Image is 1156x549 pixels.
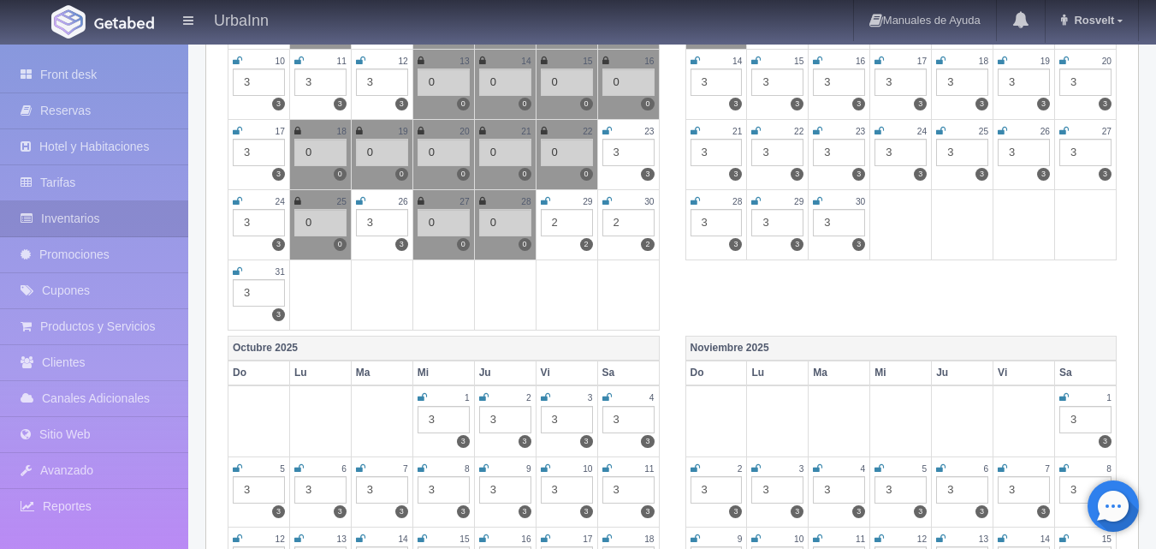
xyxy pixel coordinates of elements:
div: 3 [1059,69,1112,96]
div: 3 [813,69,865,96]
small: 21 [732,127,742,136]
label: 3 [1037,505,1050,518]
div: 3 [356,476,408,504]
label: 2 [580,238,593,251]
label: 3 [272,505,285,518]
label: 3 [334,505,347,518]
label: 0 [334,238,347,251]
div: 3 [233,279,285,307]
small: 23 [644,127,654,136]
label: 0 [457,98,470,110]
small: 4 [861,464,866,474]
div: 3 [356,69,408,96]
small: 10 [794,534,803,544]
div: 3 [233,139,285,166]
small: 12 [276,534,285,544]
small: 25 [979,127,988,136]
label: 3 [852,168,865,181]
div: 0 [602,69,655,96]
small: 13 [337,534,347,544]
small: 29 [794,197,803,206]
label: 3 [852,98,865,110]
small: 9 [526,464,531,474]
div: 0 [541,69,593,96]
div: 0 [418,139,470,166]
th: Sa [1055,361,1117,385]
small: 6 [983,464,988,474]
div: 3 [998,69,1050,96]
th: Do [228,361,290,385]
label: 3 [272,238,285,251]
small: 5 [280,464,285,474]
div: 3 [998,476,1050,504]
div: 3 [691,139,743,166]
div: 0 [479,139,531,166]
div: 3 [233,209,285,236]
div: 3 [356,209,408,236]
div: 0 [418,69,470,96]
small: 6 [341,464,347,474]
label: 3 [914,168,927,181]
div: 3 [479,406,531,433]
label: 0 [457,238,470,251]
div: 3 [936,69,988,96]
small: 15 [794,57,803,66]
label: 3 [914,505,927,518]
div: 3 [936,139,988,166]
small: 13 [979,534,988,544]
small: 17 [276,127,285,136]
small: 18 [337,127,347,136]
small: 9 [738,534,743,544]
label: 3 [852,238,865,251]
div: 0 [356,139,408,166]
label: 3 [729,98,742,110]
small: 16 [521,534,531,544]
small: 3 [588,393,593,403]
label: 3 [975,168,988,181]
th: Do [685,361,747,385]
small: 2 [738,464,743,474]
label: 3 [791,238,803,251]
div: 3 [418,406,470,433]
label: 3 [729,505,742,518]
div: 3 [691,476,743,504]
small: 15 [583,57,592,66]
th: Lu [289,361,351,385]
small: 24 [276,197,285,206]
div: 0 [541,139,593,166]
label: 0 [641,98,654,110]
small: 20 [1102,57,1112,66]
small: 17 [583,534,592,544]
small: 22 [583,127,592,136]
label: 3 [580,435,593,448]
div: 3 [418,476,470,504]
div: 3 [813,209,865,236]
small: 25 [337,197,347,206]
small: 19 [1040,57,1050,66]
div: 3 [813,476,865,504]
small: 2 [526,393,531,403]
small: 18 [644,534,654,544]
label: 3 [641,505,654,518]
div: 3 [1059,476,1112,504]
th: Ma [351,361,412,385]
th: Lu [747,361,809,385]
label: 3 [729,238,742,251]
label: 3 [641,168,654,181]
label: 0 [334,168,347,181]
th: Vi [536,361,597,385]
label: 3 [580,505,593,518]
label: 0 [457,168,470,181]
small: 28 [521,197,531,206]
div: 3 [602,476,655,504]
div: 3 [751,476,803,504]
label: 3 [729,168,742,181]
small: 18 [979,57,988,66]
span: Rosvelt [1070,14,1114,27]
label: 3 [334,98,347,110]
label: 3 [791,98,803,110]
div: 3 [541,476,593,504]
small: 3 [799,464,804,474]
div: 3 [602,139,655,166]
small: 11 [337,57,347,66]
